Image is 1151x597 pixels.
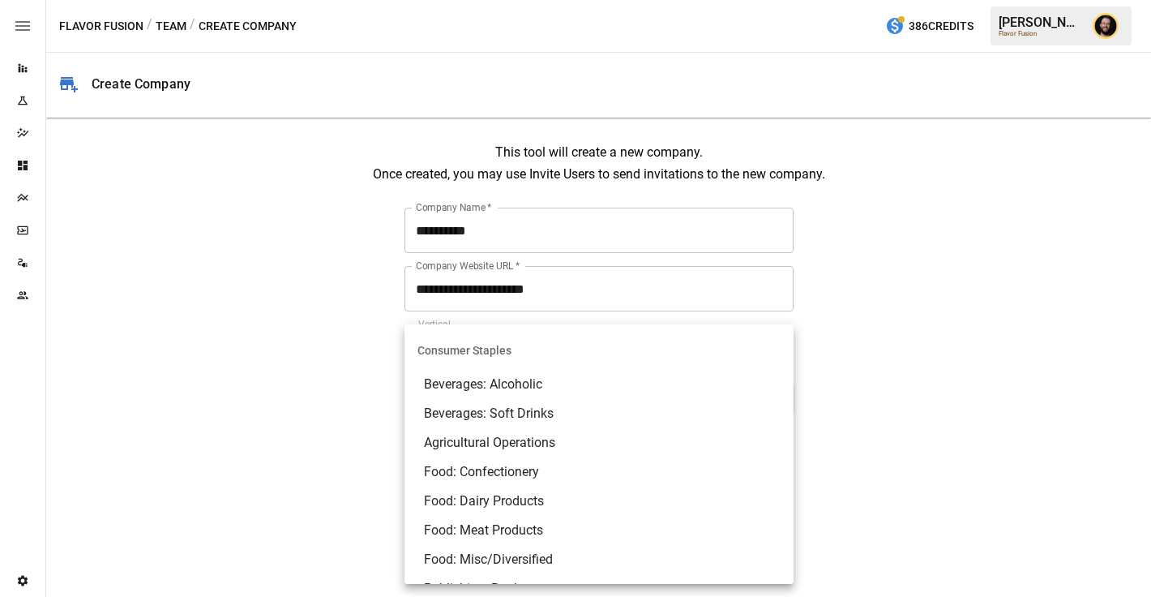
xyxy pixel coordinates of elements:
li: Food: Dairy Products [404,487,794,516]
li: Food: Confectionery [404,457,794,487]
li: Beverages: Soft Drinks [404,399,794,428]
li: Agricultural Operations [404,428,794,457]
li: Food: Meat Products [404,516,794,545]
li: Beverages: Alcoholic [404,370,794,399]
li: Food: Misc/Diversified [404,545,794,574]
li: Consumer Staples [404,331,794,370]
